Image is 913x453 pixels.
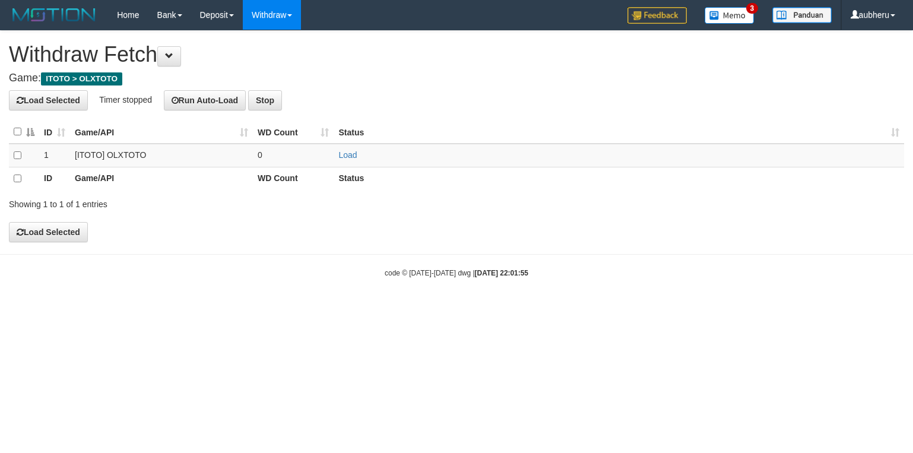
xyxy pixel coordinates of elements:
[475,269,528,277] strong: [DATE] 22:01:55
[253,167,334,190] th: WD Count
[41,72,122,85] span: ITOTO > OLXTOTO
[705,7,755,24] img: Button%20Memo.svg
[9,72,904,84] h4: Game:
[39,121,70,144] th: ID: activate to sort column ascending
[9,222,88,242] button: Load Selected
[70,144,253,167] td: [ITOTO] OLXTOTO
[39,144,70,167] td: 1
[627,7,687,24] img: Feedback.jpg
[70,167,253,190] th: Game/API
[99,94,152,104] span: Timer stopped
[258,150,262,160] span: 0
[164,90,246,110] button: Run Auto-Load
[772,7,832,23] img: panduan.png
[9,6,99,24] img: MOTION_logo.png
[334,121,904,144] th: Status: activate to sort column ascending
[253,121,334,144] th: WD Count: activate to sort column ascending
[9,194,372,210] div: Showing 1 to 1 of 1 entries
[334,167,904,190] th: Status
[9,90,88,110] button: Load Selected
[338,150,357,160] a: Load
[746,3,759,14] span: 3
[9,43,904,66] h1: Withdraw Fetch
[248,90,282,110] button: Stop
[385,269,528,277] small: code © [DATE]-[DATE] dwg |
[70,121,253,144] th: Game/API: activate to sort column ascending
[39,167,70,190] th: ID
